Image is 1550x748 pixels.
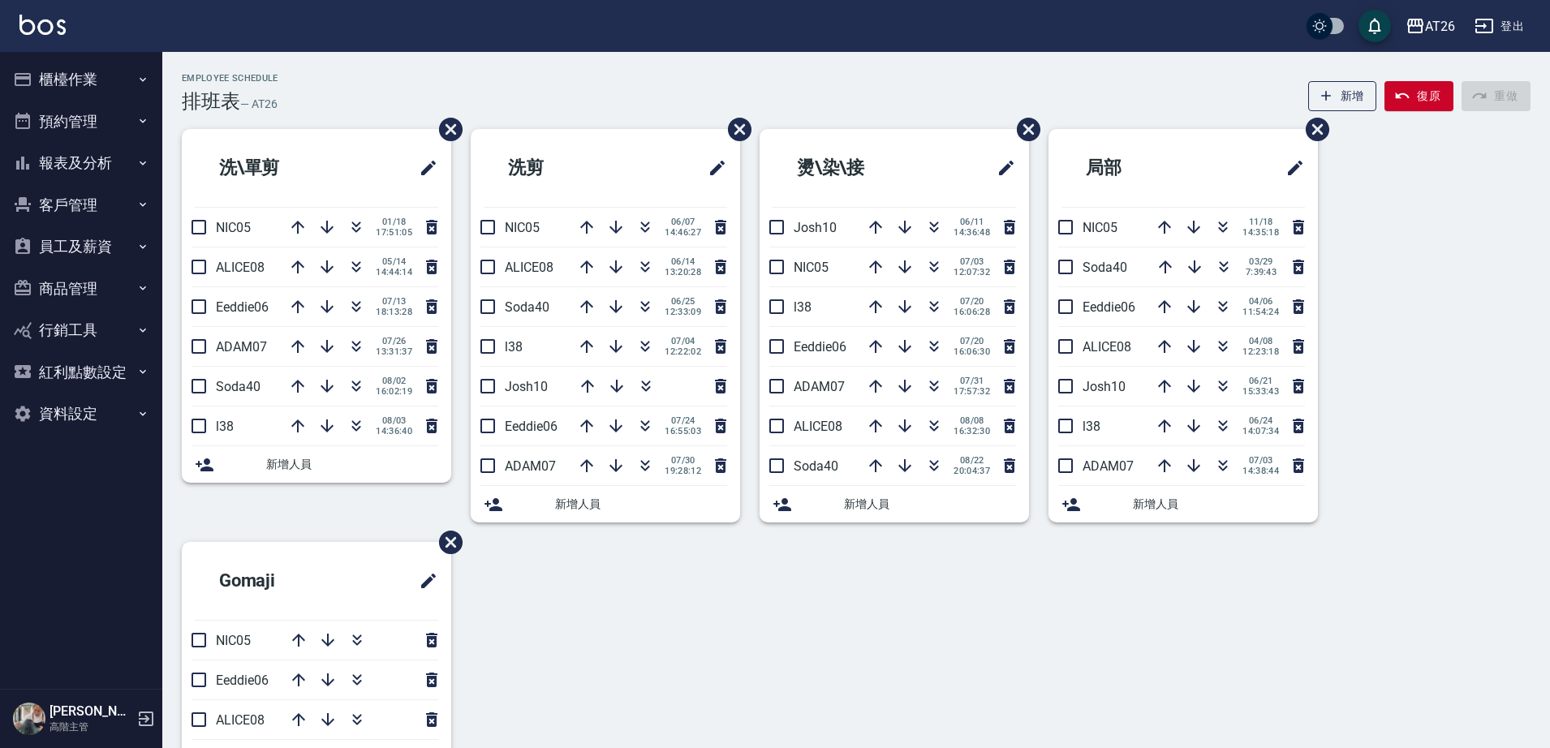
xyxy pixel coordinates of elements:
[794,260,829,275] span: NIC05
[665,296,701,307] span: 06/25
[794,379,845,394] span: ADAM07
[216,339,267,355] span: ADAM07
[1005,105,1043,153] span: 刪除班表
[6,226,156,268] button: 員工及薪資
[376,256,412,267] span: 05/14
[794,458,838,474] span: Soda40
[6,351,156,393] button: 紅利點數設定
[216,220,251,235] span: NIC05
[954,376,990,386] span: 07/31
[665,267,701,277] span: 13:20:28
[1242,296,1279,307] span: 04/06
[1242,217,1279,227] span: 11/18
[1061,139,1211,197] h2: 局部
[505,339,523,355] span: l38
[716,105,754,153] span: 刪除班表
[376,346,412,357] span: 13:31:37
[665,426,701,436] span: 16:55:03
[665,415,701,426] span: 07/24
[665,455,701,466] span: 07/30
[182,73,278,84] h2: Employee Schedule
[1276,148,1305,187] span: 修改班表的標題
[954,307,990,317] span: 16:06:28
[376,296,412,307] span: 07/13
[182,446,451,483] div: 新增人員
[376,227,412,238] span: 17:51:05
[50,720,132,734] p: 高階主管
[665,466,701,476] span: 19:28:12
[1358,10,1391,42] button: save
[555,496,727,513] span: 新增人員
[665,256,701,267] span: 06/14
[1083,379,1126,394] span: Josh10
[1242,455,1279,466] span: 07/03
[1242,386,1279,397] span: 15:33:43
[182,90,240,113] h3: 排班表
[427,105,465,153] span: 刪除班表
[484,139,633,197] h2: 洗剪
[505,299,549,315] span: Soda40
[50,703,132,720] h5: [PERSON_NAME]
[505,260,553,275] span: ALICE08
[1048,486,1318,522] div: 新增人員
[665,336,701,346] span: 07/04
[6,142,156,184] button: 報表及分析
[6,268,156,310] button: 商品管理
[1083,419,1100,434] span: l38
[376,415,412,426] span: 08/03
[1242,227,1279,238] span: 14:35:18
[1242,376,1279,386] span: 06/21
[954,296,990,307] span: 07/20
[987,148,1016,187] span: 修改班表的標題
[794,339,846,355] span: Eeddie06
[954,346,990,357] span: 16:06:30
[1083,260,1127,275] span: Soda40
[409,561,438,600] span: 修改班表的標題
[954,267,990,277] span: 12:07:32
[195,552,354,610] h2: Gomaji
[216,299,269,315] span: Eeddie06
[1243,256,1279,267] span: 03/29
[794,419,842,434] span: ALICE08
[954,455,990,466] span: 08/22
[1083,339,1131,355] span: ALICE08
[954,386,990,397] span: 17:57:32
[1242,346,1279,357] span: 12:23:18
[266,456,438,473] span: 新增人員
[6,393,156,435] button: 資料設定
[216,260,265,275] span: ALICE08
[505,379,548,394] span: Josh10
[1308,81,1377,111] button: 新增
[1242,415,1279,426] span: 06/24
[1243,267,1279,277] span: 7:39:43
[665,227,701,238] span: 14:46:27
[1384,81,1453,111] button: 復原
[427,518,465,566] span: 刪除班表
[954,336,990,346] span: 07/20
[6,309,156,351] button: 行銷工具
[954,426,990,436] span: 16:32:30
[954,415,990,426] span: 08/08
[216,419,234,434] span: l38
[216,633,251,648] span: NIC05
[376,267,412,277] span: 14:44:14
[698,148,727,187] span: 修改班表的標題
[1294,105,1332,153] span: 刪除班表
[195,139,356,197] h2: 洗\單剪
[1133,496,1305,513] span: 新增人員
[1468,11,1531,41] button: 登出
[794,299,812,315] span: l38
[19,15,66,35] img: Logo
[665,307,701,317] span: 12:33:09
[6,101,156,143] button: 預約管理
[505,220,540,235] span: NIC05
[954,256,990,267] span: 07/03
[954,227,990,238] span: 14:36:48
[409,148,438,187] span: 修改班表的標題
[1399,10,1462,43] button: AT26
[1242,466,1279,476] span: 14:38:44
[376,426,412,436] span: 14:36:40
[1083,220,1117,235] span: NIC05
[1425,16,1455,37] div: AT26
[1083,458,1134,474] span: ADAM07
